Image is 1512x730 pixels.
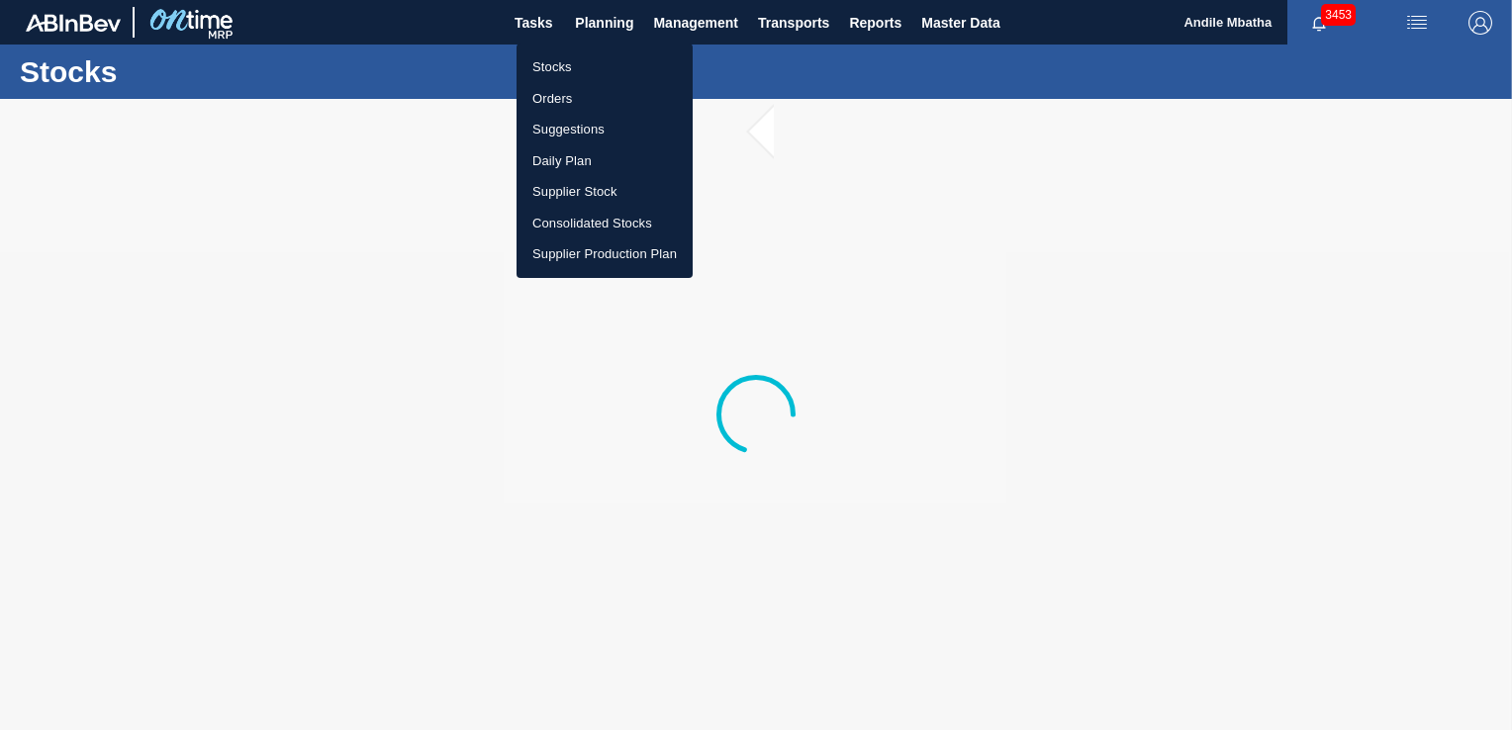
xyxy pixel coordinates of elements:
[517,208,693,239] a: Consolidated Stocks
[517,238,693,270] a: Supplier Production Plan
[517,176,693,208] a: Supplier Stock
[517,83,693,115] a: Orders
[517,145,693,177] a: Daily Plan
[517,114,693,145] a: Suggestions
[517,51,693,83] a: Stocks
